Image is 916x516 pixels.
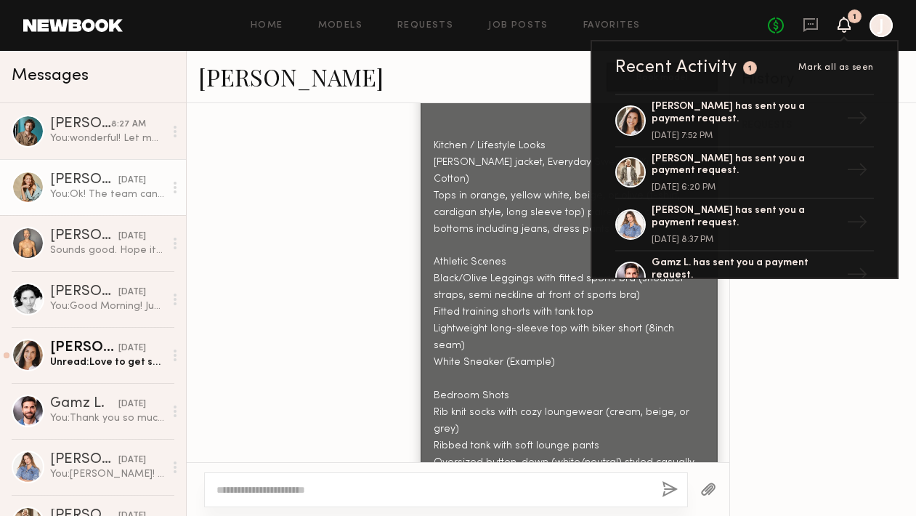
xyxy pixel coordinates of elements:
[840,102,874,140] div: →
[853,13,856,21] div: 1
[50,243,164,257] div: Sounds good. Hope it goes well. Next time, if you don’t mind, just shoot me a rate for the day. I...
[50,299,164,313] div: You: Good Morning! Just following up to see if this is something you might be interested in?
[615,148,874,200] a: [PERSON_NAME] has sent you a payment request.[DATE] 6:20 PM→
[118,174,146,188] div: [DATE]
[652,101,840,126] div: [PERSON_NAME] has sent you a payment request.
[840,153,874,191] div: →
[615,94,874,148] a: [PERSON_NAME] has sent you a payment request.[DATE] 7:52 PM→
[652,132,840,140] div: [DATE] 7:52 PM
[251,21,283,31] a: Home
[652,235,840,244] div: [DATE] 8:37 PM
[118,286,146,299] div: [DATE]
[652,153,840,178] div: [PERSON_NAME] has sent you a payment request.
[118,453,146,467] div: [DATE]
[652,257,840,282] div: Gamz L. has sent you a payment request.
[118,398,146,411] div: [DATE]
[840,258,874,296] div: →
[50,173,118,188] div: [PERSON_NAME]
[50,341,118,355] div: [PERSON_NAME]
[615,199,874,251] a: [PERSON_NAME] has sent you a payment request.[DATE] 8:37 PM→
[615,59,737,76] div: Recent Activity
[198,61,384,92] a: [PERSON_NAME]
[50,117,111,132] div: [PERSON_NAME]
[118,230,146,243] div: [DATE]
[111,118,146,132] div: 8:27 AM
[615,251,874,304] a: Gamz L. has sent you a payment request.→
[12,68,89,84] span: Messages
[870,14,893,37] a: J
[50,229,118,243] div: [PERSON_NAME]
[798,63,874,72] span: Mark all as seen
[397,21,453,31] a: Requests
[50,411,164,425] div: You: Thank you so much for letting me know! We appreciate it!
[50,132,164,145] div: You: wonderful! Let me confirm the exact hours shortly, but yes the morning :)
[652,183,840,192] div: [DATE] 6:20 PM
[118,342,146,355] div: [DATE]
[748,65,753,73] div: 1
[488,21,548,31] a: Job Posts
[50,453,118,467] div: [PERSON_NAME]
[50,397,118,411] div: Gamz L.
[652,205,840,230] div: [PERSON_NAME] has sent you a payment request.
[50,467,164,481] div: You: [PERSON_NAME]! So sorry for the delay. I'm just coming up for air. We would LOVE to send you...
[583,21,641,31] a: Favorites
[50,188,164,201] div: You: Ok! The team can make 1:30-5 PM work. Would that work for you? We were planning on using you...
[318,21,362,31] a: Models
[50,285,118,299] div: [PERSON_NAME]
[50,355,164,369] div: Unread: Love to get some photos from our shoot day! Can you email them to me? [EMAIL_ADDRESS][DOM...
[840,206,874,243] div: →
